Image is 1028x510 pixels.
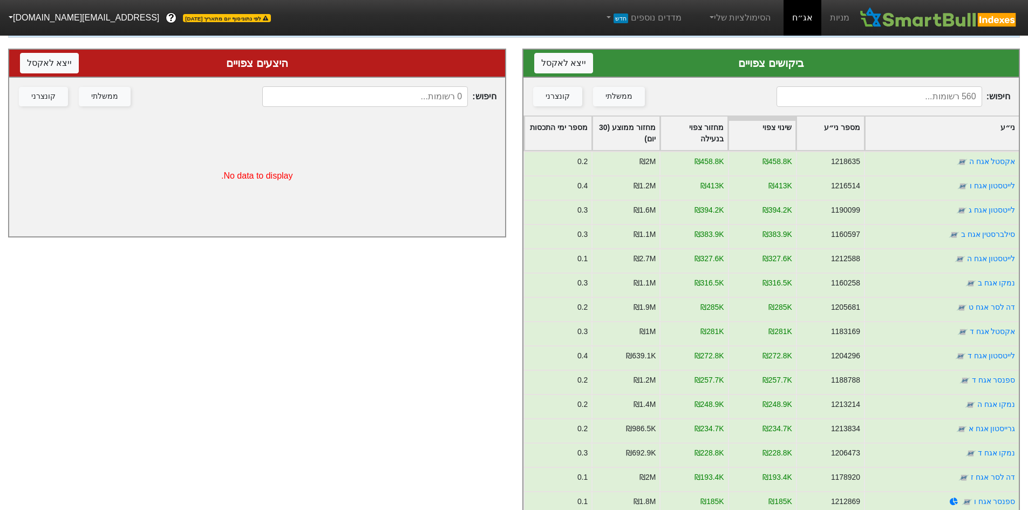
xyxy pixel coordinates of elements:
img: tase link [955,351,965,362]
div: קונצרני [31,91,56,103]
button: קונצרני [533,87,582,106]
div: ₪272.8K [762,350,792,362]
div: ₪394.2K [762,205,792,216]
img: tase link [957,181,968,192]
img: tase link [965,448,976,459]
div: ממשלתי [91,91,118,103]
div: Toggle SortBy [729,117,795,150]
img: tase link [964,399,975,410]
div: ₪1.2M [633,180,656,192]
img: tase link [965,278,976,289]
div: 0.3 [577,447,587,459]
div: ₪692.9K [626,447,656,459]
img: tase link [958,472,969,483]
div: 1213214 [830,399,860,410]
img: SmartBull [858,7,1019,29]
div: 1178920 [830,472,860,483]
div: 0.3 [577,229,587,240]
div: 0.2 [577,423,587,434]
div: ₪257.7K [762,375,792,386]
a: גרייסטון אגח א [968,424,1015,433]
button: ממשלתי [79,87,131,106]
div: ₪2.7M [633,253,656,264]
div: ₪285K [700,302,724,313]
a: לייטסטון אגח ה [966,254,1015,263]
a: נמקו אגח ב [977,278,1015,287]
div: 1204296 [830,350,860,362]
div: ₪413K [700,180,724,192]
div: ₪327.6K [694,253,724,264]
span: חיפוש : [777,86,1010,107]
a: לייטסטון אגח ד [967,351,1015,360]
button: ייצא לאקסל [534,53,593,73]
div: 1205681 [830,302,860,313]
button: ממשלתי [593,87,645,106]
a: סילברסטין אגח ב [961,230,1015,239]
div: ₪281K [768,326,792,337]
div: 0.2 [577,156,587,167]
div: ₪1.1M [633,229,656,240]
a: ספנסר אגח ו [973,497,1015,506]
div: קונצרני [546,91,570,103]
div: 0.2 [577,399,587,410]
div: ₪248.9K [694,399,724,410]
img: tase link [948,229,959,240]
div: ₪2M [639,472,656,483]
span: חיפוש : [262,86,496,107]
div: ₪228.8K [694,447,724,459]
img: tase link [956,205,966,216]
img: tase link [957,327,968,337]
div: 0.3 [577,205,587,216]
a: אקסטל אגח ד [969,327,1015,336]
div: 1216514 [830,180,860,192]
a: מדדים נוספיםחדש [600,7,686,29]
div: ₪316.5K [762,277,792,289]
div: 0.2 [577,302,587,313]
a: נמקו אגח ד [977,448,1015,457]
div: ₪394.2K [694,205,724,216]
div: 0.4 [577,180,587,192]
div: ₪1.8M [633,496,656,507]
a: ספנסר אגח ד [971,376,1015,384]
a: דה לסר אגח ט [968,303,1015,311]
div: ₪272.8K [694,350,724,362]
div: 1160597 [830,229,860,240]
div: ₪1.4M [633,399,656,410]
div: Toggle SortBy [796,117,863,150]
div: היצעים צפויים [20,55,494,71]
div: 1160258 [830,277,860,289]
div: ₪248.9K [762,399,792,410]
div: 0.2 [577,375,587,386]
div: ₪1.9M [633,302,656,313]
div: 0.1 [577,253,587,264]
div: 0.1 [577,472,587,483]
div: ₪185K [700,496,724,507]
div: 1212588 [830,253,860,264]
div: 1183169 [830,326,860,337]
div: ממשלתי [605,91,632,103]
img: tase link [961,497,972,507]
div: ₪327.6K [762,253,792,264]
div: ₪193.4K [694,472,724,483]
div: ₪1M [639,326,656,337]
div: ₪2M [639,156,656,167]
div: 1188788 [830,375,860,386]
div: ₪193.4K [762,472,792,483]
div: ₪986.5K [626,423,656,434]
div: ₪228.8K [762,447,792,459]
div: 0.4 [577,350,587,362]
div: 1212869 [830,496,860,507]
div: ₪234.7K [762,423,792,434]
div: Toggle SortBy [661,117,727,150]
div: Toggle SortBy [525,117,591,150]
div: ₪257.7K [694,375,724,386]
button: ייצא לאקסל [20,53,79,73]
input: 0 רשומות... [262,86,468,107]
div: 1218635 [830,156,860,167]
input: 560 רשומות... [777,86,982,107]
a: אקסטל אגח ה [969,157,1015,166]
div: No data to display. [9,115,505,236]
span: חדש [614,13,628,23]
div: ₪281K [700,326,724,337]
a: דה לסר אגח ז [970,473,1015,481]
